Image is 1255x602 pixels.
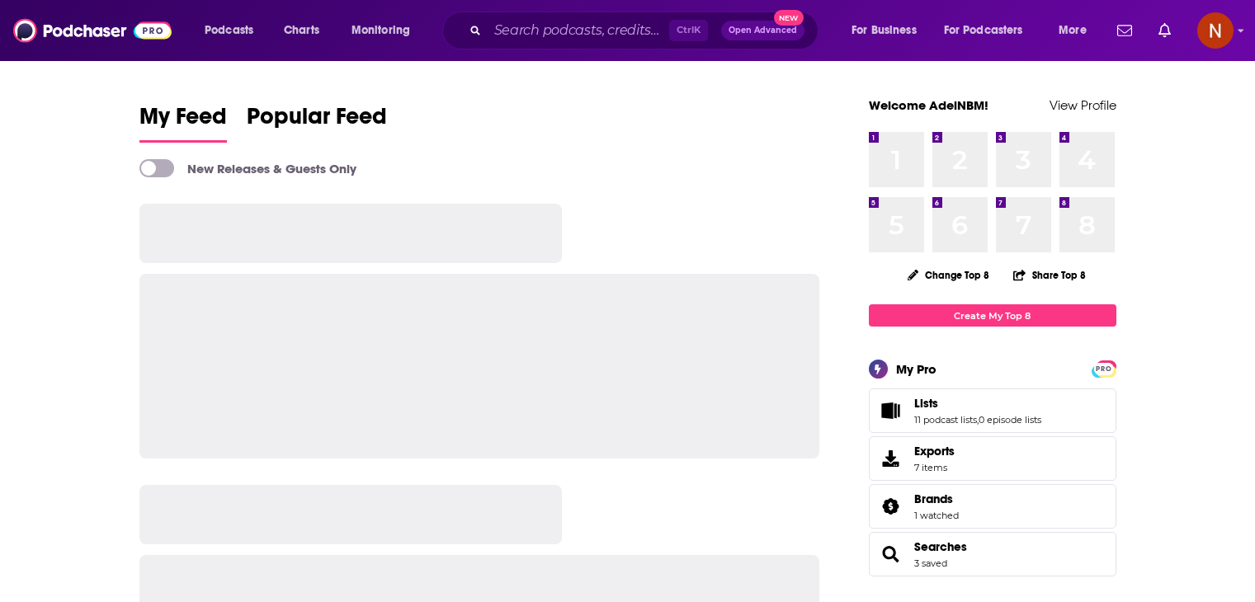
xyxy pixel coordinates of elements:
[896,361,937,377] div: My Pro
[1094,363,1114,375] span: PRO
[1111,16,1139,45] a: Show notifications dropdown
[914,557,947,569] a: 3 saved
[914,396,1041,411] a: Lists
[458,12,834,49] div: Search podcasts, credits, & more...
[1094,362,1114,374] a: PRO
[914,491,959,506] a: Brands
[869,532,1116,576] span: Searches
[875,495,908,518] a: Brands
[1047,17,1107,44] button: open menu
[1197,12,1234,49] button: Show profile menu
[1059,19,1087,42] span: More
[13,15,172,46] img: Podchaser - Follow, Share and Rate Podcasts
[669,20,708,41] span: Ctrl K
[205,19,253,42] span: Podcasts
[914,444,955,459] span: Exports
[1012,259,1087,291] button: Share Top 8
[869,484,1116,529] span: Brands
[898,265,1000,285] button: Change Top 8
[869,304,1116,327] a: Create My Top 8
[875,447,908,470] span: Exports
[284,19,319,42] span: Charts
[840,17,937,44] button: open menu
[875,543,908,566] a: Searches
[869,97,988,113] a: Welcome AdelNBM!
[914,462,955,473] span: 7 items
[139,159,356,177] a: New Releases & Guests Only
[340,17,432,44] button: open menu
[914,510,959,521] a: 1 watched
[273,17,329,44] a: Charts
[729,26,797,35] span: Open Advanced
[869,436,1116,481] a: Exports
[247,102,387,143] a: Popular Feed
[193,17,275,44] button: open menu
[721,21,804,40] button: Open AdvancedNew
[1050,97,1116,113] a: View Profile
[852,19,917,42] span: For Business
[139,102,227,143] a: My Feed
[914,396,938,411] span: Lists
[774,10,804,26] span: New
[875,399,908,422] a: Lists
[933,17,1047,44] button: open menu
[869,388,1116,433] span: Lists
[944,19,1023,42] span: For Podcasters
[247,102,387,140] span: Popular Feed
[139,102,227,140] span: My Feed
[979,414,1041,426] a: 0 episode lists
[1152,16,1177,45] a: Show notifications dropdown
[914,414,977,426] a: 11 podcast lists
[1197,12,1234,49] span: Logged in as AdelNBM
[914,539,967,554] a: Searches
[977,414,979,426] span: ,
[488,17,669,44] input: Search podcasts, credits, & more...
[351,19,410,42] span: Monitoring
[914,491,953,506] span: Brands
[1197,12,1234,49] img: User Profile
